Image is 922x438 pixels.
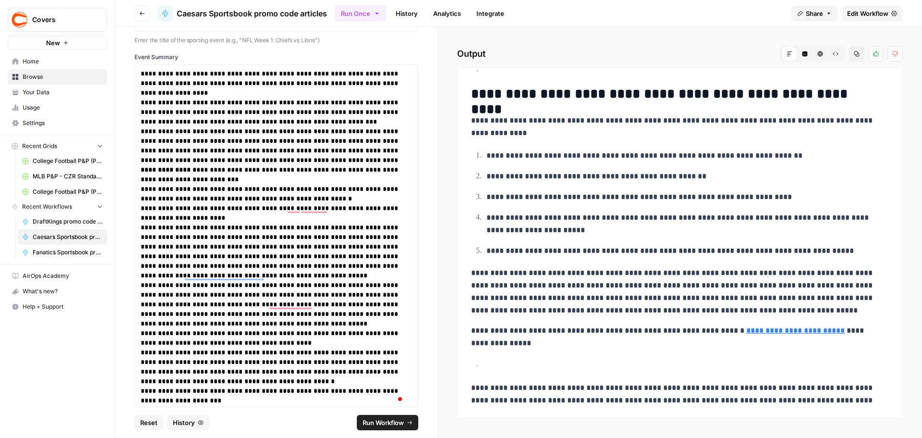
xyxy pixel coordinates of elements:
[18,184,107,200] a: College Football P&P (Production) Grid (2)
[8,268,107,284] a: AirOps Academy
[23,88,103,97] span: Your Data
[18,245,107,260] a: Fanatics Sportsbook promo articles
[806,9,823,18] span: Share
[8,54,107,69] a: Home
[8,284,107,299] button: What's new?
[158,6,327,21] a: Caesars Sportsbook promo code articles
[18,169,107,184] a: MLB P&P - CZR Standard (Production) Grid
[335,5,386,22] button: Run Once
[134,415,163,430] button: Reset
[791,6,837,21] button: Share
[8,8,107,32] button: Workspace: Covers
[33,172,103,181] span: MLB P&P - CZR Standard (Production) Grid
[140,418,158,427] span: Reset
[8,284,107,299] div: What's new?
[22,142,57,150] span: Recent Grids
[23,119,103,127] span: Settings
[23,302,103,311] span: Help + Support
[33,217,103,226] span: DraftKings promo code articles
[177,8,327,19] span: Caesars Sportsbook promo code articles
[141,69,412,405] div: To enrich screen reader interactions, please activate Accessibility in Grammarly extension settings
[11,11,28,28] img: Covers Logo
[8,100,107,115] a: Usage
[18,214,107,229] a: DraftKings promo code articles
[23,57,103,66] span: Home
[173,418,195,427] span: History
[8,200,107,214] button: Recent Workflows
[23,272,103,280] span: AirOps Academy
[357,415,418,430] button: Run Workflow
[32,15,90,25] span: Covers
[8,69,107,85] a: Browse
[847,9,888,18] span: Edit Workflow
[46,38,60,48] span: New
[167,415,209,430] button: History
[18,153,107,169] a: College Football P&P (Production) Grid (1)
[33,188,103,196] span: College Football P&P (Production) Grid (2)
[134,36,418,45] p: Enter the title of the sporting event (e.g., "NFL Week 1: Chiefs vs Lions")
[8,115,107,131] a: Settings
[8,36,107,50] button: New
[33,248,103,257] span: Fanatics Sportsbook promo articles
[390,6,424,21] a: History
[471,6,510,21] a: Integrate
[33,233,103,241] span: Caesars Sportsbook promo code articles
[427,6,467,21] a: Analytics
[134,53,418,62] label: Event Summary
[8,299,107,314] button: Help + Support
[23,103,103,112] span: Usage
[363,418,404,427] span: Run Workflow
[8,85,107,100] a: Your Data
[841,6,903,21] a: Edit Workflow
[33,157,103,165] span: College Football P&P (Production) Grid (1)
[457,46,903,62] h2: Output
[22,202,72,211] span: Recent Workflows
[23,73,103,81] span: Browse
[8,139,107,153] button: Recent Grids
[18,229,107,245] a: Caesars Sportsbook promo code articles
